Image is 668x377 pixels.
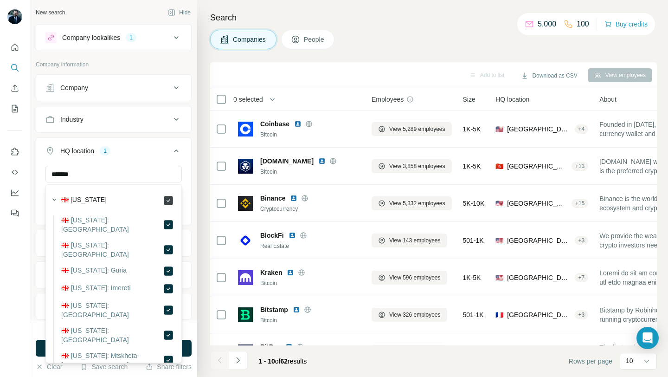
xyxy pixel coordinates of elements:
span: HQ location [495,95,529,104]
span: About [599,95,617,104]
button: View 5,289 employees [372,122,452,136]
span: [GEOGRAPHIC_DATA], [US_STATE] [507,273,571,282]
button: View 143 employees [372,234,447,247]
span: 1 - 10 [258,357,275,365]
label: 🇬🇪 [US_STATE]: Imereti [61,283,131,294]
button: Use Surfe API [7,164,22,181]
span: results [258,357,307,365]
div: Bitcoin [260,168,360,176]
img: Avatar [7,9,22,24]
img: LinkedIn logo [318,157,326,165]
div: 1 [126,33,136,42]
img: LinkedIn logo [293,306,300,313]
label: 🇬🇪 [US_STATE]: [GEOGRAPHIC_DATA] [61,301,163,319]
label: 🇬🇪 [US_STATE]: [GEOGRAPHIC_DATA] [61,326,163,344]
span: Binance [260,194,285,203]
button: View 112 employees [372,345,447,359]
button: My lists [7,100,22,117]
div: + 4 [575,125,589,133]
span: 🇺🇸 [495,199,503,208]
div: + 13 [572,162,588,170]
button: Save search [80,362,128,371]
span: 501-1K [463,236,484,245]
span: 🇫🇷 [495,310,503,319]
button: Run search [36,340,192,357]
span: 0 selected [233,95,263,104]
button: View 596 employees [372,271,447,285]
button: Buy credits [604,18,648,31]
div: Company lookalikes [62,33,120,42]
button: View 3,858 employees [372,159,452,173]
span: 🇭🇰 [495,162,503,171]
h4: Search [210,11,657,24]
label: 🇬🇪 [US_STATE]: Guria [61,266,127,277]
img: Logo of BitPay [238,344,253,359]
div: HQ location [60,146,94,156]
button: View 5,332 employees [372,196,452,210]
div: Industry [60,115,83,124]
p: 10 [626,356,633,365]
span: Rows per page [569,357,612,366]
div: 1 [100,147,110,155]
span: BlockFi [260,231,284,240]
button: Navigate to next page [229,351,247,370]
span: Kraken [260,268,282,277]
label: 🇬🇪 [US_STATE]: [GEOGRAPHIC_DATA] [61,240,163,259]
div: Company [60,83,88,92]
span: View 596 employees [389,273,441,282]
span: [GEOGRAPHIC_DATA] [507,199,568,208]
span: [GEOGRAPHIC_DATA], [US_STATE] [507,236,571,245]
div: Bitcoin [260,279,360,287]
button: Download as CSV [514,69,584,83]
span: 🇺🇸 [495,273,503,282]
span: 62 [281,357,288,365]
img: LinkedIn logo [289,232,296,239]
span: View 5,332 employees [389,199,445,208]
div: Bitcoin [260,316,360,325]
div: + 3 [575,236,589,245]
img: Logo of Kraken [238,270,253,285]
button: Share filters [146,362,192,371]
button: Employees (size) [36,264,191,286]
span: [DOMAIN_NAME] [260,156,314,166]
span: View 3,858 employees [389,162,445,170]
span: [GEOGRAPHIC_DATA], [GEOGRAPHIC_DATA] [507,162,568,171]
span: Employees [372,95,404,104]
img: Logo of BlockFi [238,233,253,248]
p: 100 [577,19,589,30]
button: Feedback [7,205,22,221]
span: Bitstamp [260,305,288,314]
span: View 326 employees [389,311,441,319]
span: Companies [233,35,267,44]
div: + 7 [575,273,589,282]
button: View 326 employees [372,308,447,322]
div: Cryptocurrency [260,205,360,213]
span: View 143 employees [389,236,441,245]
button: Industry [36,108,191,130]
span: [GEOGRAPHIC_DATA], [GEOGRAPHIC_DATA], [GEOGRAPHIC_DATA] [507,310,571,319]
button: Clear [36,362,62,371]
button: Quick start [7,39,22,56]
img: Logo of Binance [238,196,253,211]
span: BitPay [260,342,281,351]
button: Dashboard [7,184,22,201]
p: Company information [36,60,192,69]
div: + 15 [572,199,588,208]
img: LinkedIn logo [287,269,294,276]
div: + 3 [575,311,589,319]
span: 1K-5K [463,124,481,134]
span: View 5,289 employees [389,125,445,133]
img: Logo of Bitstamp [238,307,253,322]
img: LinkedIn logo [294,120,302,128]
span: 🇺🇸 [495,124,503,134]
span: Size [463,95,475,104]
button: Enrich CSV [7,80,22,97]
button: HQ location1 [36,140,191,166]
span: [GEOGRAPHIC_DATA], [US_STATE] [507,124,571,134]
span: 🇺🇸 [495,236,503,245]
span: 501-1K [463,310,484,319]
img: LinkedIn logo [290,195,297,202]
label: 🇬🇪 [US_STATE]: Mtskheta-[GEOGRAPHIC_DATA] [61,351,163,370]
button: Use Surfe on LinkedIn [7,143,22,160]
button: Annual revenue ($) [36,232,191,254]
